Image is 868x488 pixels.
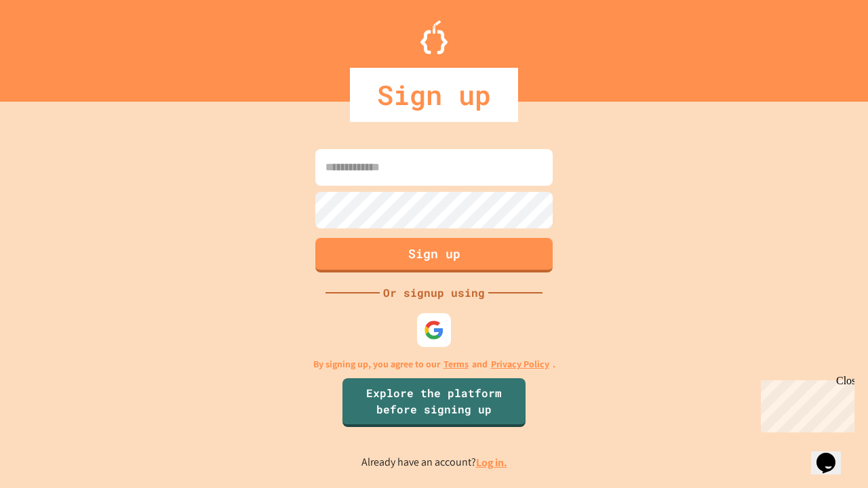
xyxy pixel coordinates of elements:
[755,375,854,432] iframe: chat widget
[361,454,507,471] p: Already have an account?
[424,320,444,340] img: google-icon.svg
[380,285,488,301] div: Or signup using
[315,238,553,272] button: Sign up
[476,455,507,470] a: Log in.
[420,20,448,54] img: Logo.svg
[313,357,555,371] p: By signing up, you agree to our and .
[491,357,549,371] a: Privacy Policy
[443,357,469,371] a: Terms
[811,434,854,474] iframe: chat widget
[342,378,526,427] a: Explore the platform before signing up
[5,5,94,86] div: Chat with us now!Close
[350,68,518,122] div: Sign up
